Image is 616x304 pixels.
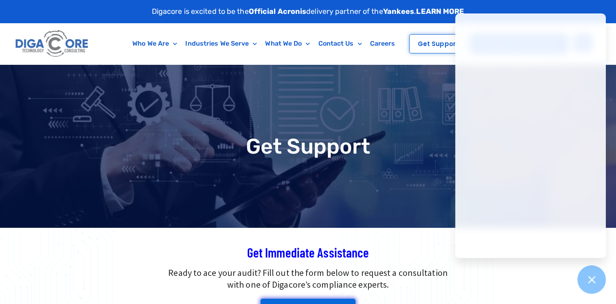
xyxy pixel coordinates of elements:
a: Industries We Serve [181,34,261,53]
a: Careers [366,34,399,53]
h1: Get Support [4,136,612,157]
strong: Yankees [383,7,414,16]
a: Get Support [409,34,467,53]
strong: Official Acronis [249,7,307,16]
a: Contact Us [314,34,366,53]
img: Digacore logo 1 [13,27,91,60]
nav: Menu [124,34,404,53]
span: Get Support [418,41,458,47]
a: What We Do [261,34,314,53]
p: Digacore is excited to be the delivery partner of the . [152,6,465,17]
span: Get Immediate Assistance [247,245,369,260]
p: Ready to ace your audit? Fill out the form below to request a consultation with one of Digacore’s... [48,267,569,291]
iframe: Chatgenie Messenger [455,13,606,258]
a: LEARN MORE [416,7,464,16]
a: Who We Are [128,34,181,53]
